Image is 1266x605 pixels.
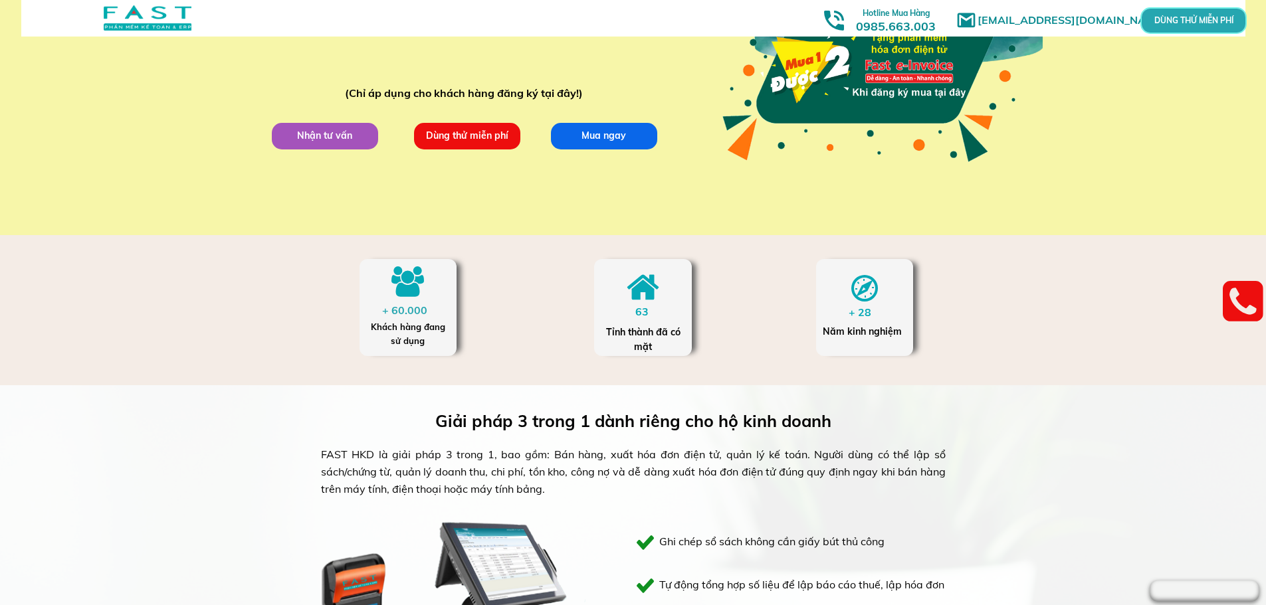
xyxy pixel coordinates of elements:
div: Khách hàng đang sử dụng [366,320,449,348]
h3: 0985.663.003 [841,5,950,33]
div: Tỉnh thành đã có mặt [605,325,682,355]
h1: [EMAIL_ADDRESS][DOMAIN_NAME] [978,12,1174,29]
p: DÙNG THỬ MIỄN PHÍ [1140,8,1247,33]
h3: Ghi chép sổ sách không cần giấy bút thủ công [659,533,932,551]
div: (Chỉ áp dụng cho khách hàng đăng ký tại đây!) [345,85,589,102]
p: Dùng thử miễn phí [409,122,526,151]
p: Nhận tư vấn [266,122,383,151]
span: Hotline Mua Hàng [863,8,930,18]
p: Mua ngay [546,122,663,151]
h3: Tự động tổng hợp số liệu để lập báo cáo thuế, lập hóa đơn [659,576,945,594]
h3: Giải pháp 3 trong 1 dành riêng cho hộ kinh doanh [435,408,851,434]
div: + 60.000 [399,307,417,313]
div: 63 [643,309,653,315]
div: Năm kinh nghiệm [823,324,906,339]
div: FAST HKD là giải pháp 3 trong 1, bao gồm: Bán hàng, xuất hóa đơn điện tử, quản lý kế toán. Người ... [321,446,946,497]
div: + 28 [860,309,873,315]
